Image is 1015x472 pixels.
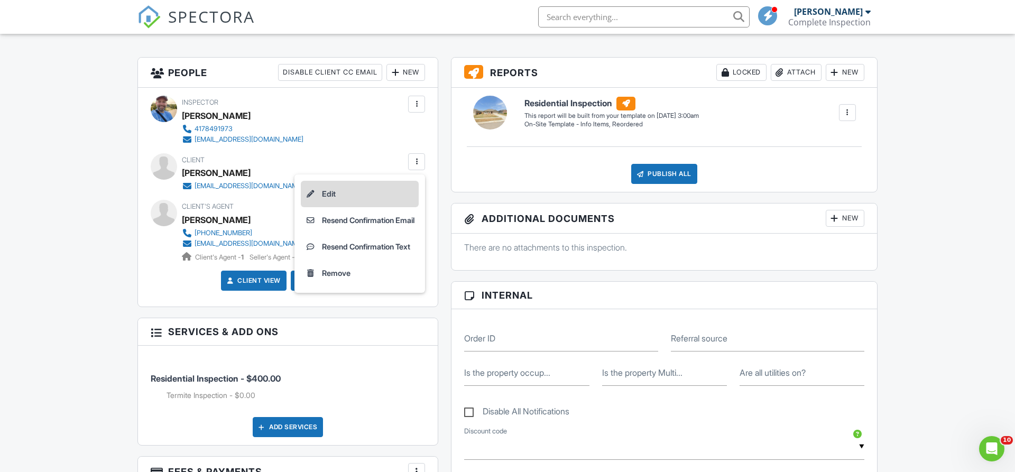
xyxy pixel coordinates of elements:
[138,58,438,88] h3: People
[182,181,303,191] a: [EMAIL_ADDRESS][DOMAIN_NAME]
[241,253,244,261] strong: 1
[278,64,382,81] div: Disable Client CC Email
[631,164,697,184] div: Publish All
[250,253,299,261] span: Seller's Agent -
[151,373,281,384] span: Residential Inspection - $400.00
[301,181,419,207] a: Edit
[464,427,507,436] label: Discount code
[602,367,682,378] label: Is the property Multi-Family?
[451,203,877,234] h3: Additional Documents
[464,360,589,386] input: Is the property occupied?
[138,318,438,346] h3: Services & Add ons
[151,354,425,409] li: Service: Residential Inspection
[225,275,281,286] a: Client View
[195,135,303,144] div: [EMAIL_ADDRESS][DOMAIN_NAME]
[182,238,303,249] a: [EMAIL_ADDRESS][DOMAIN_NAME]
[740,367,806,378] label: Are all utilities on?
[168,5,255,27] span: SPECTORA
[195,125,233,133] div: 4178491973
[195,229,252,237] div: [PHONE_NUMBER]
[182,124,303,134] a: 4178491973
[195,182,303,190] div: [EMAIL_ADDRESS][DOMAIN_NAME]
[538,6,750,27] input: Search everything...
[979,436,1004,461] iframe: Intercom live chat
[182,212,251,228] a: [PERSON_NAME]
[182,134,303,145] a: [EMAIL_ADDRESS][DOMAIN_NAME]
[716,64,767,81] div: Locked
[740,360,864,386] input: Are all utilities on?
[794,6,863,17] div: [PERSON_NAME]
[137,14,255,36] a: SPECTORA
[826,210,864,227] div: New
[602,360,727,386] input: Is the property Multi-Family?
[524,97,699,110] h6: Residential Inspection
[451,282,877,309] h3: Internal
[182,228,303,238] a: [PHONE_NUMBER]
[182,156,205,164] span: Client
[451,58,877,88] h3: Reports
[826,64,864,81] div: New
[182,108,251,124] div: [PERSON_NAME]
[1001,436,1013,445] span: 10
[195,239,303,248] div: [EMAIL_ADDRESS][DOMAIN_NAME]
[386,64,425,81] div: New
[301,234,419,260] a: Resend Confirmation Text
[464,367,550,378] label: Is the property occupied?
[464,242,864,253] p: There are no attachments to this inspection.
[182,202,234,210] span: Client's Agent
[464,332,495,344] label: Order ID
[671,332,727,344] label: Referral source
[524,120,699,129] div: On-Site Template - Info Items, Reordered
[771,64,822,81] div: Attach
[301,207,419,234] a: Resend Confirmation Email
[524,112,699,120] div: This report will be built from your template on [DATE] 3:00am
[253,417,323,437] div: Add Services
[301,260,419,286] a: Remove
[464,406,569,420] label: Disable All Notifications
[322,267,350,280] div: Remove
[182,98,218,106] span: Inspector
[788,17,871,27] div: Complete Inspection
[167,390,425,401] li: Add on: Termite Inspection
[182,165,251,181] div: [PERSON_NAME]
[195,253,245,261] span: Client's Agent -
[137,5,161,29] img: The Best Home Inspection Software - Spectora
